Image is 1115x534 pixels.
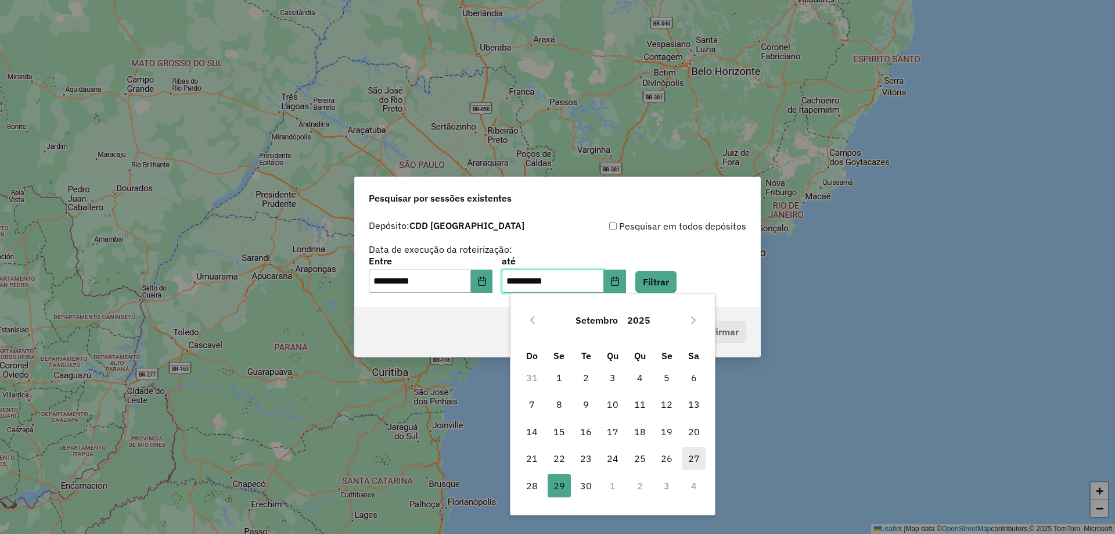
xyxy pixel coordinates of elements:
[599,364,626,391] td: 3
[520,393,544,416] span: 7
[546,472,573,499] td: 29
[520,420,544,443] span: 14
[519,364,545,391] td: 31
[546,445,573,472] td: 22
[574,447,598,470] span: 23
[682,393,706,416] span: 13
[601,447,624,470] span: 24
[548,474,571,497] span: 29
[601,366,624,389] span: 3
[653,418,680,445] td: 19
[601,420,624,443] span: 17
[548,447,571,470] span: 22
[635,271,677,293] button: Filtrar
[599,418,626,445] td: 17
[409,220,524,231] strong: CDD [GEOGRAPHIC_DATA]
[502,254,625,268] label: até
[680,364,707,391] td: 6
[553,350,564,361] span: Se
[599,472,626,499] td: 1
[523,311,542,329] button: Previous Month
[520,474,544,497] span: 28
[688,350,699,361] span: Sa
[682,447,706,470] span: 27
[627,364,653,391] td: 4
[680,472,707,499] td: 4
[369,218,524,232] label: Depósito:
[627,418,653,445] td: 18
[519,391,545,418] td: 7
[546,418,573,445] td: 15
[661,350,672,361] span: Se
[471,270,493,293] button: Choose Date
[599,445,626,472] td: 24
[601,393,624,416] span: 10
[520,447,544,470] span: 21
[653,472,680,499] td: 3
[557,219,746,233] div: Pesquisar em todos depósitos
[574,366,598,389] span: 2
[634,350,646,361] span: Qu
[573,472,599,499] td: 30
[628,393,652,416] span: 11
[682,420,706,443] span: 20
[546,391,573,418] td: 8
[548,393,571,416] span: 8
[599,391,626,418] td: 10
[655,420,678,443] span: 19
[519,445,545,472] td: 21
[573,445,599,472] td: 23
[519,472,545,499] td: 28
[684,311,703,329] button: Next Month
[573,391,599,418] td: 9
[682,366,706,389] span: 6
[680,418,707,445] td: 20
[680,445,707,472] td: 27
[581,350,591,361] span: Te
[655,447,678,470] span: 26
[653,391,680,418] td: 12
[526,350,538,361] span: Do
[623,306,655,334] button: Choose Year
[655,393,678,416] span: 12
[573,364,599,391] td: 2
[653,364,680,391] td: 5
[604,270,626,293] button: Choose Date
[653,445,680,472] td: 26
[519,418,545,445] td: 14
[510,293,715,515] div: Choose Date
[574,474,598,497] span: 30
[607,350,618,361] span: Qu
[369,242,512,256] label: Data de execução da roteirização:
[369,254,492,268] label: Entre
[627,472,653,499] td: 2
[546,364,573,391] td: 1
[627,445,653,472] td: 25
[574,420,598,443] span: 16
[369,191,512,205] span: Pesquisar por sessões existentes
[548,420,571,443] span: 15
[628,420,652,443] span: 18
[548,366,571,389] span: 1
[628,366,652,389] span: 4
[573,418,599,445] td: 16
[627,391,653,418] td: 11
[571,306,623,334] button: Choose Month
[574,393,598,416] span: 9
[655,366,678,389] span: 5
[628,447,652,470] span: 25
[680,391,707,418] td: 13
